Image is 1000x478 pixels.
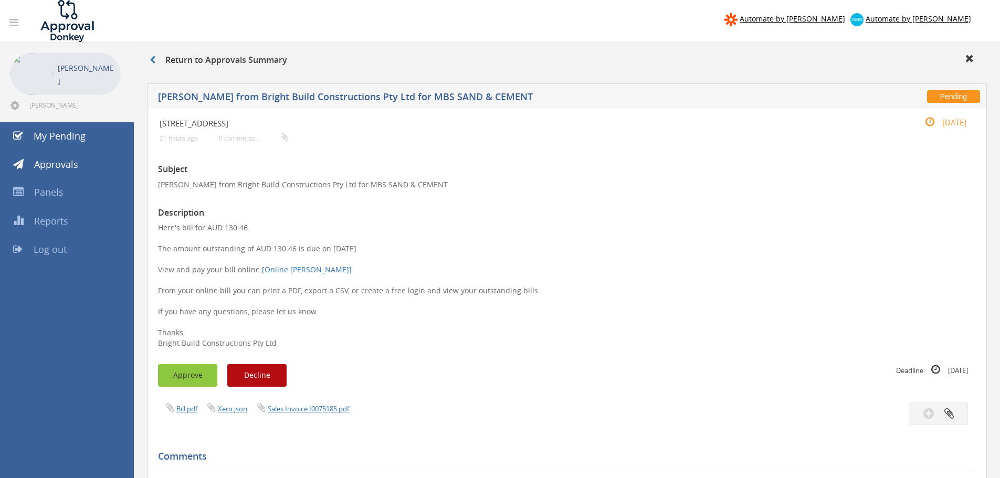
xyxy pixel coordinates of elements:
[176,404,197,413] a: Bill.pdf
[740,14,845,24] span: Automate by [PERSON_NAME]
[158,208,976,218] h3: Description
[34,243,67,256] span: Log out
[896,364,968,376] small: Deadline [DATE]
[29,101,119,109] span: [PERSON_NAME][EMAIL_ADDRESS][DOMAIN_NAME]
[34,186,64,198] span: Panels
[158,165,976,174] h3: Subject
[927,90,980,103] span: Pending
[227,364,287,387] button: Decline
[850,13,864,26] img: xero-logo.png
[158,451,968,462] h5: Comments
[158,179,976,190] p: [PERSON_NAME] from Bright Build Constructions Pty Ltd for MBS SAND & CEMENT
[724,13,738,26] img: zapier-logomark.png
[262,264,352,274] a: [Online [PERSON_NAME]]
[34,158,78,171] span: Approvals
[58,61,115,88] p: [PERSON_NAME]
[158,364,217,387] button: Approve
[34,215,68,227] span: Reports
[34,130,86,142] span: My Pending
[218,404,247,413] a: Xero.json
[160,134,198,142] small: 21 hours ago
[158,222,976,348] p: Here's bill for AUD 130.46. The amount outstanding of AUD 130.46 is due on [DATE]. View and pay y...
[158,92,732,105] h5: [PERSON_NAME] from Bright Build Constructions Pty Ltd for MBS SAND & CEMENT
[219,134,288,142] small: 0 comments...
[268,404,349,413] a: Sales Invoice I0075185.pdf
[914,116,966,128] small: [DATE]
[160,119,838,128] h4: [STREET_ADDRESS]
[866,14,971,24] span: Automate by [PERSON_NAME]
[150,56,287,65] h3: Return to Approvals Summary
